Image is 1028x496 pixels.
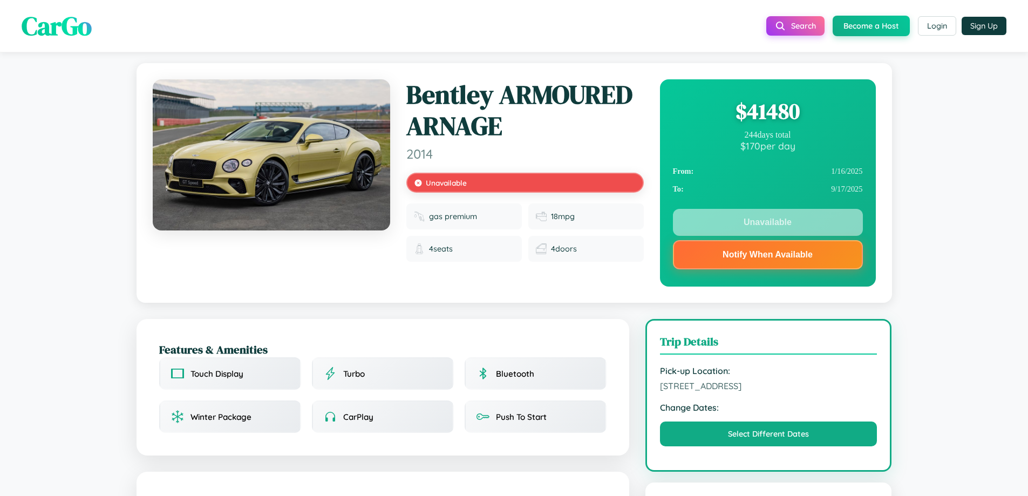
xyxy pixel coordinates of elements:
h2: Features & Amenities [159,342,607,357]
div: 1 / 16 / 2025 [673,162,863,180]
span: 18 mpg [551,212,575,221]
img: Fuel efficiency [536,211,547,222]
span: 2014 [406,146,644,162]
button: Sign Up [962,17,1006,35]
span: Winter Package [190,412,251,422]
div: 9 / 17 / 2025 [673,180,863,198]
img: Doors [536,243,547,254]
img: Seats [414,243,425,254]
button: Notify When Available [673,240,863,269]
span: [STREET_ADDRESS] [660,381,877,391]
button: Search [766,16,825,36]
span: Search [791,21,816,31]
span: 4 seats [429,244,453,254]
button: Become a Host [833,16,910,36]
div: 244 days total [673,130,863,140]
button: Select Different Dates [660,422,877,446]
span: Push To Start [496,412,547,422]
strong: To: [673,185,684,194]
span: Turbo [343,369,365,379]
span: CarGo [22,8,92,44]
strong: Pick-up Location: [660,365,877,376]
img: Fuel type [414,211,425,222]
div: $ 170 per day [673,140,863,152]
button: Unavailable [673,209,863,236]
img: Bentley ARMOURED ARNAGE 2014 [153,79,390,230]
strong: From: [673,167,694,176]
span: CarPlay [343,412,373,422]
h1: Bentley ARMOURED ARNAGE [406,79,644,141]
button: Login [918,16,956,36]
span: Touch Display [190,369,243,379]
span: Unavailable [426,178,467,187]
span: 4 doors [551,244,577,254]
span: Bluetooth [496,369,534,379]
strong: Change Dates: [660,402,877,413]
span: gas premium [429,212,477,221]
div: $ 41480 [673,97,863,126]
h3: Trip Details [660,334,877,355]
